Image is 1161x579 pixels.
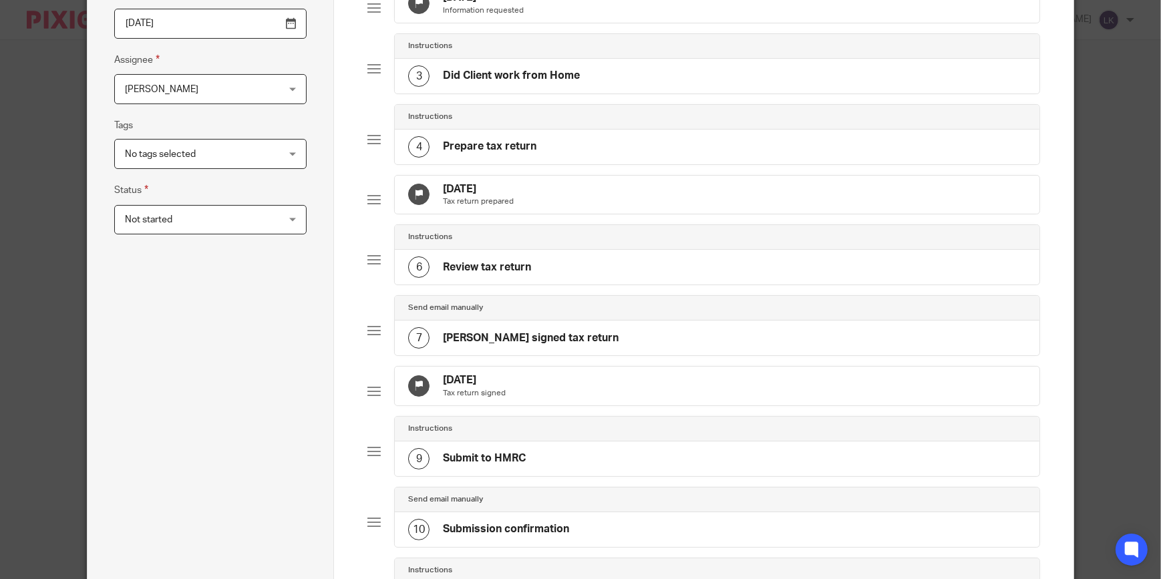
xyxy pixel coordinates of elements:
[443,5,524,16] p: Information requested
[443,373,506,387] h4: [DATE]
[443,388,506,399] p: Tax return signed
[408,565,452,576] h4: Instructions
[408,327,430,349] div: 7
[443,182,514,196] h4: [DATE]
[443,260,531,274] h4: Review tax return
[408,136,430,158] div: 4
[125,215,172,224] span: Not started
[125,85,198,94] span: [PERSON_NAME]
[408,519,430,540] div: 10
[443,69,580,83] h4: Did Client work from Home
[114,119,133,132] label: Tags
[408,112,452,122] h4: Instructions
[443,451,526,465] h4: Submit to HMRC
[408,448,430,469] div: 9
[114,182,148,198] label: Status
[443,331,619,345] h4: [PERSON_NAME] signed tax return
[408,65,430,87] div: 3
[125,150,196,159] span: No tags selected
[408,41,452,51] h4: Instructions
[408,256,430,278] div: 6
[114,9,307,39] input: Pick a date
[443,140,536,154] h4: Prepare tax return
[408,303,483,313] h4: Send email manually
[408,423,452,434] h4: Instructions
[443,196,514,207] p: Tax return prepared
[443,522,569,536] h4: Submission confirmation
[408,232,452,242] h4: Instructions
[114,52,160,67] label: Assignee
[408,494,483,505] h4: Send email manually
